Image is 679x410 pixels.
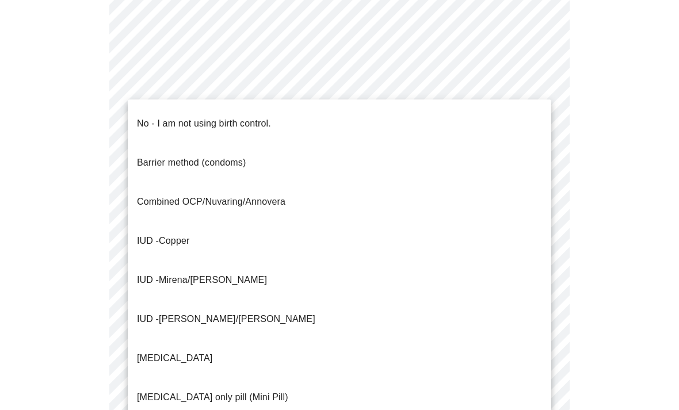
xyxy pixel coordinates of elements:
p: [MEDICAL_DATA] only pill (Mini Pill) [137,390,288,404]
p: Copper [137,234,189,248]
p: Combined OCP/Nuvaring/Annovera [137,195,285,209]
p: IUD - [137,273,267,287]
p: Barrier method (condoms) [137,156,246,170]
p: [MEDICAL_DATA] [137,351,212,365]
span: Mirena/[PERSON_NAME] [159,275,267,285]
span: IUD - [137,236,159,246]
span: IUD - [137,314,159,324]
p: [PERSON_NAME]/[PERSON_NAME] [137,312,315,326]
p: No - I am not using birth control. [137,117,271,131]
